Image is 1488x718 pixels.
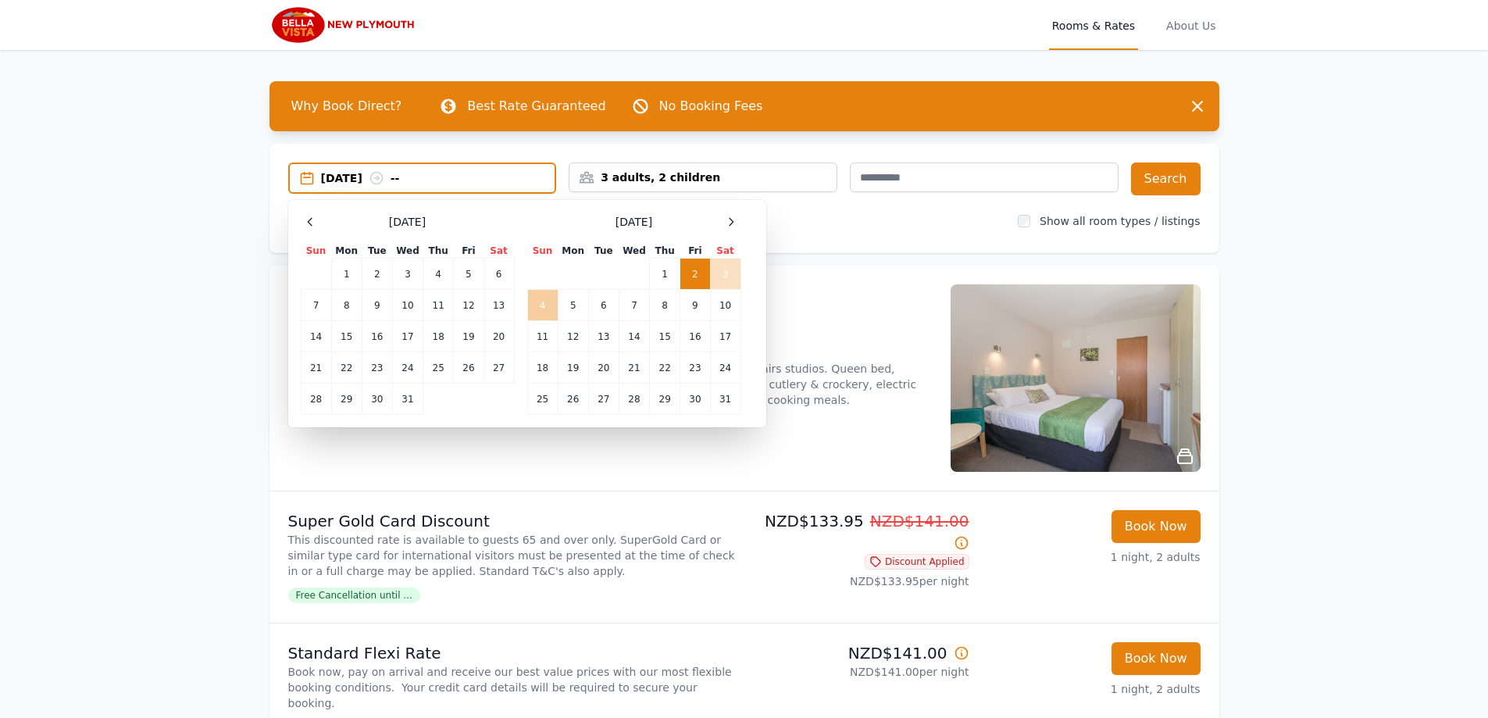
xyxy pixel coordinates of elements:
td: 12 [558,321,588,352]
td: 8 [331,290,362,321]
td: 20 [588,352,619,384]
td: 15 [650,321,680,352]
span: NZD$141.00 [870,512,969,530]
td: 4 [527,290,558,321]
p: This discounted rate is available to guests 65 and over only. SuperGold Card or similar type card... [288,532,738,579]
td: 30 [680,384,710,415]
td: 25 [527,384,558,415]
p: NZD$141.00 [751,642,969,664]
td: 22 [650,352,680,384]
td: 13 [588,321,619,352]
td: 12 [454,290,484,321]
td: 17 [710,321,740,352]
td: 26 [454,352,484,384]
td: 16 [362,321,392,352]
th: Fri [454,244,484,259]
p: 1 night, 2 adults [982,549,1201,565]
td: 10 [710,290,740,321]
span: [DATE] [389,214,426,230]
th: Fri [680,244,710,259]
th: Wed [392,244,423,259]
td: 3 [710,259,740,290]
td: 31 [710,384,740,415]
th: Thu [423,244,454,259]
td: 15 [331,321,362,352]
th: Wed [619,244,649,259]
td: 2 [362,259,392,290]
th: Sat [484,244,514,259]
th: Sun [301,244,331,259]
p: NZD$141.00 per night [751,664,969,680]
td: 5 [558,290,588,321]
td: 30 [362,384,392,415]
th: Mon [331,244,362,259]
td: 24 [710,352,740,384]
td: 9 [362,290,392,321]
td: 16 [680,321,710,352]
th: Thu [650,244,680,259]
td: 21 [301,352,331,384]
td: 19 [454,321,484,352]
div: 3 adults, 2 children [569,170,837,185]
p: Standard Flexi Rate [288,642,738,664]
td: 20 [484,321,514,352]
span: [DATE] [616,214,652,230]
td: 9 [680,290,710,321]
th: Tue [588,244,619,259]
td: 1 [650,259,680,290]
td: 14 [619,321,649,352]
td: 10 [392,290,423,321]
button: Search [1131,163,1201,195]
td: 13 [484,290,514,321]
span: Free Cancellation until ... [288,588,420,603]
p: Best Rate Guaranteed [467,97,605,116]
td: 23 [680,352,710,384]
th: Sat [710,244,740,259]
td: 7 [619,290,649,321]
td: 11 [423,290,454,321]
td: 24 [392,352,423,384]
td: 31 [392,384,423,415]
td: 4 [423,259,454,290]
td: 17 [392,321,423,352]
td: 27 [484,352,514,384]
td: 8 [650,290,680,321]
img: Bella Vista New Plymouth [269,6,420,44]
th: Mon [558,244,588,259]
label: Show all room types / listings [1040,215,1200,227]
td: 21 [619,352,649,384]
td: 25 [423,352,454,384]
td: 6 [588,290,619,321]
td: 29 [331,384,362,415]
p: NZD$133.95 per night [751,573,969,589]
span: Why Book Direct? [279,91,415,122]
td: 6 [484,259,514,290]
td: 18 [527,352,558,384]
p: 1 night, 2 adults [982,681,1201,697]
th: Tue [362,244,392,259]
p: No Booking Fees [659,97,763,116]
button: Book Now [1112,642,1201,675]
p: Book now, pay on arrival and receive our best value prices with our most flexible booking conditi... [288,664,738,711]
td: 26 [558,384,588,415]
td: 7 [301,290,331,321]
div: [DATE] -- [321,170,555,186]
p: Super Gold Card Discount [288,510,738,532]
td: 2 [680,259,710,290]
td: 3 [392,259,423,290]
td: 29 [650,384,680,415]
td: 22 [331,352,362,384]
td: 18 [423,321,454,352]
p: NZD$133.95 [751,510,969,554]
td: 5 [454,259,484,290]
td: 28 [619,384,649,415]
td: 19 [558,352,588,384]
td: 11 [527,321,558,352]
th: Sun [527,244,558,259]
td: 27 [588,384,619,415]
button: Book Now [1112,510,1201,543]
td: 28 [301,384,331,415]
span: Discount Applied [865,554,969,570]
td: 1 [331,259,362,290]
td: 23 [362,352,392,384]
